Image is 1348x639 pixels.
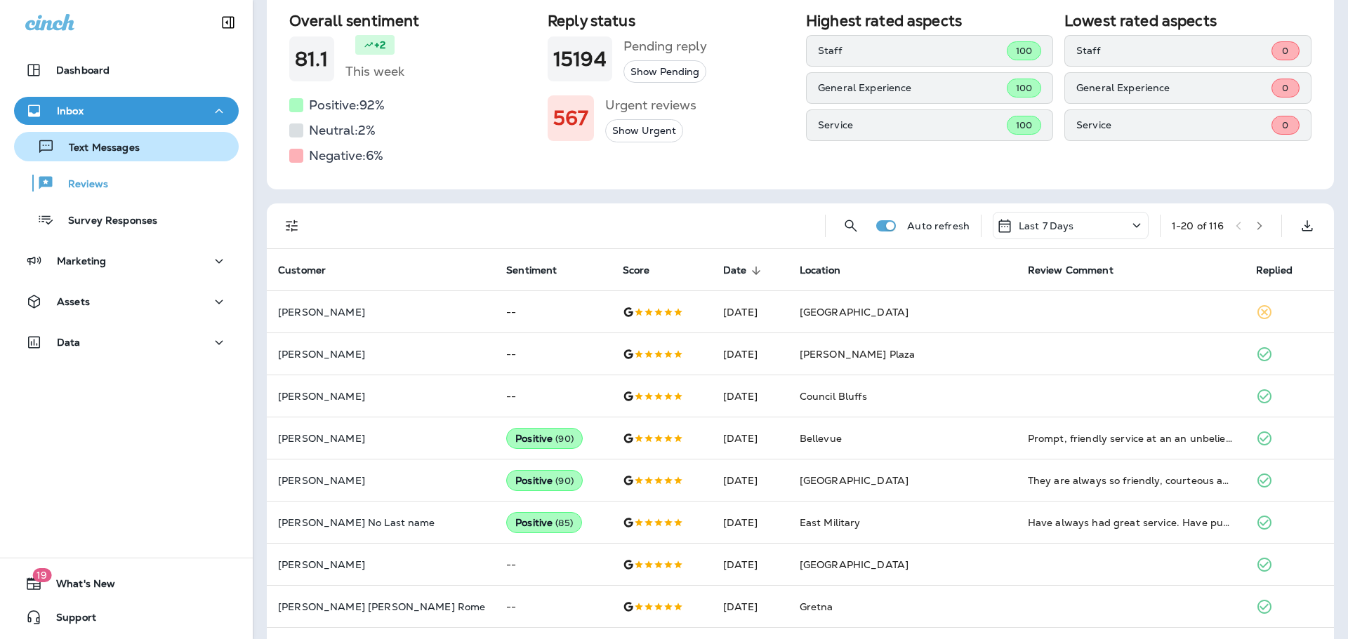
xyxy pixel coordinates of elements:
[1282,82,1288,94] span: 0
[14,97,239,125] button: Inbox
[42,578,115,595] span: What's New
[1172,220,1224,231] div: 1 - 20 of 116
[278,391,484,402] p: [PERSON_NAME]
[309,119,376,142] h5: Neutral: 2 %
[800,264,859,277] span: Location
[818,45,1007,56] p: Staff
[623,35,707,58] h5: Pending reply
[1076,45,1271,56] p: Staff
[309,94,385,116] h5: Positive: 92 %
[1016,119,1032,131] span: 100
[712,375,788,417] td: [DATE]
[495,291,612,333] td: --
[1282,45,1288,57] span: 0
[1016,45,1032,57] span: 100
[555,433,574,445] span: ( 90 )
[506,264,557,276] span: Sentiment
[800,390,867,403] span: Council Bluffs
[14,168,239,198] button: Reviews
[278,264,326,276] span: Customer
[712,291,788,333] td: [DATE]
[818,119,1007,130] p: Service
[14,328,239,356] button: Data
[14,247,239,275] button: Marketing
[712,459,788,502] td: [DATE]
[345,60,404,83] h5: This week
[14,288,239,316] button: Assets
[712,417,788,459] td: [DATE]
[56,65,110,76] p: Dashboard
[623,60,706,83] button: Show Pending
[495,333,612,375] td: --
[712,544,788,586] td: [DATE]
[800,516,861,529] span: East Military
[1028,516,1234,530] div: Have always had great service. Have purchased several sets of tires and had great performance out...
[1016,82,1032,94] span: 100
[14,205,239,234] button: Survey Responses
[506,428,583,449] div: Positive
[723,264,765,277] span: Date
[295,48,329,71] h1: 81.1
[555,475,574,487] span: ( 90 )
[1028,264,1114,276] span: Review Comment
[555,517,573,529] span: ( 85 )
[712,502,788,544] td: [DATE]
[506,264,575,277] span: Sentiment
[57,255,106,267] p: Marketing
[57,296,90,307] p: Assets
[495,375,612,417] td: --
[1064,12,1311,29] h2: Lowest rated aspects
[54,215,157,228] p: Survey Responses
[1076,82,1271,93] p: General Experience
[278,307,484,318] p: [PERSON_NAME]
[506,512,582,533] div: Positive
[1282,119,1288,131] span: 0
[1019,220,1074,231] p: Last 7 Days
[623,264,650,276] span: Score
[309,144,383,167] h5: Negative: 6 %
[548,12,795,29] h2: Reply status
[800,558,908,571] span: [GEOGRAPHIC_DATA]
[605,119,683,142] button: Show Urgent
[55,142,140,155] p: Text Messages
[623,264,668,277] span: Score
[806,12,1053,29] h2: Highest rated aspects
[712,333,788,375] td: [DATE]
[289,12,536,29] h2: Overall sentiment
[1256,264,1311,277] span: Replied
[800,432,842,445] span: Bellevue
[278,349,484,360] p: [PERSON_NAME]
[907,220,970,231] p: Auto refresh
[278,433,484,444] p: [PERSON_NAME]
[57,337,81,348] p: Data
[278,212,306,240] button: Filters
[553,48,607,71] h1: 15194
[14,132,239,161] button: Text Messages
[1028,431,1234,445] div: Prompt, friendly service at an an unbelievably great price. I dropped in to check on an issue and...
[818,82,1007,93] p: General Experience
[605,94,696,116] h5: Urgent reviews
[278,264,344,277] span: Customer
[1256,264,1293,276] span: Replied
[723,264,747,276] span: Date
[278,475,484,486] p: [PERSON_NAME]
[54,178,108,191] p: Reviews
[495,586,612,628] td: --
[1028,473,1234,487] div: They are always so friendly, courteous and extremely helpful.
[14,603,239,631] button: Support
[837,212,865,240] button: Search Reviews
[495,544,612,586] td: --
[712,586,788,628] td: [DATE]
[1076,119,1271,130] p: Service
[800,474,908,487] span: [GEOGRAPHIC_DATA]
[800,348,916,361] span: [PERSON_NAME] Plaza
[800,264,840,276] span: Location
[800,306,908,318] span: [GEOGRAPHIC_DATA]
[800,600,833,613] span: Gretna
[374,38,385,52] p: +2
[506,470,583,491] div: Positive
[57,105,84,116] p: Inbox
[1293,212,1321,240] button: Export as CSV
[553,107,588,130] h1: 567
[14,570,239,598] button: 19What's New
